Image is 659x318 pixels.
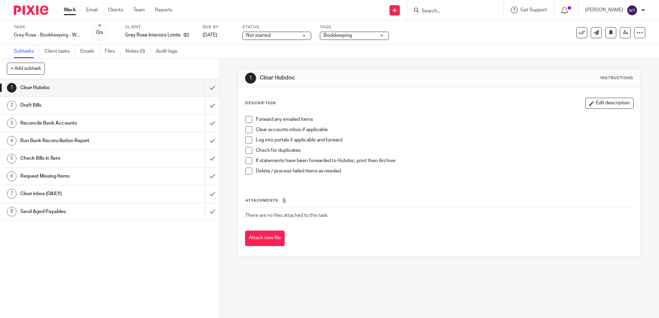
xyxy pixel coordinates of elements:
div: 1 [7,83,17,93]
label: Task [14,24,83,30]
h1: Draft Bills [20,100,139,110]
h1: Clear inbox (DAILY) [20,189,139,199]
h1: Run Bank Reconciliation Report [20,136,139,146]
p: If statements have been forwarded to Hubdoc, print then Archive [256,157,633,164]
span: Bookkeeping [324,33,352,38]
div: Mark as done [205,150,219,167]
img: svg%3E [627,5,638,16]
button: Snooze task [605,27,616,38]
a: Clients [108,7,123,13]
div: 3 [7,118,17,128]
div: Mark as done [205,115,219,132]
a: Email [86,7,98,13]
a: Audit logs [156,45,182,58]
a: Emails [80,45,100,58]
a: Subtasks [14,45,39,58]
div: 1 [245,73,256,84]
p: Description [245,100,276,106]
div: Mark as done [205,79,219,96]
div: 5 [7,154,17,163]
i: Open client page [184,32,189,38]
h1: Send Aged Payables [20,206,139,217]
div: Instructions [600,75,633,81]
label: Status [242,24,311,30]
a: Client tasks [44,45,75,58]
div: 2 [7,101,17,110]
h1: Reconcile Bank Accounts [20,118,139,128]
h1: Check Bills in Xero [20,153,139,163]
a: Reports [155,7,172,13]
img: Pixie [14,6,48,15]
div: Mark as done [205,132,219,149]
span: Attachments [245,199,278,202]
small: /8 [99,31,103,35]
h1: Clear Hubdoc [260,74,454,82]
a: Notes (0) [125,45,151,58]
p: [PERSON_NAME] [585,7,623,13]
span: [DATE] [203,33,217,38]
p: Clear accounts inbox if applicable [256,126,633,133]
div: Mark as done [205,97,219,114]
div: Mark as done [205,168,219,185]
label: Due by [203,24,234,30]
button: + Add subtask [7,63,45,74]
div: 0 [96,29,103,36]
a: Reassign task [620,27,631,38]
span: There are no files attached to this task. [245,213,328,218]
span: Get Support [520,8,547,12]
span: Not started [246,33,271,38]
a: Files [105,45,120,58]
h1: Request Missing Items [20,171,139,181]
div: 6 [7,171,17,181]
p: Check for duplicates [256,147,633,154]
a: Team [133,7,145,13]
div: Mark as done [205,203,219,220]
a: Work [64,7,76,13]
label: Tags [320,24,389,30]
p: Log into portals if applicable and forward [256,137,633,144]
div: 4 [7,136,17,146]
div: Mark as done [205,185,219,202]
div: 7 [7,189,17,199]
p: Grey Rose Interiors Limited [125,32,180,39]
a: Send new email to Grey Rose Interiors Limited [591,27,602,38]
input: Search [421,8,483,14]
h1: Clear Hubdoc [20,83,139,93]
label: Client [125,24,194,30]
button: Edit description [585,98,633,109]
div: 8 [7,207,17,216]
div: Grey Rose - Bookkeeping - Weekly with inbox and credit control [14,32,83,39]
p: Forward any emailed items [256,116,633,123]
p: Delete / process failed items as needed [256,168,633,174]
button: Attach new file [245,231,285,246]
